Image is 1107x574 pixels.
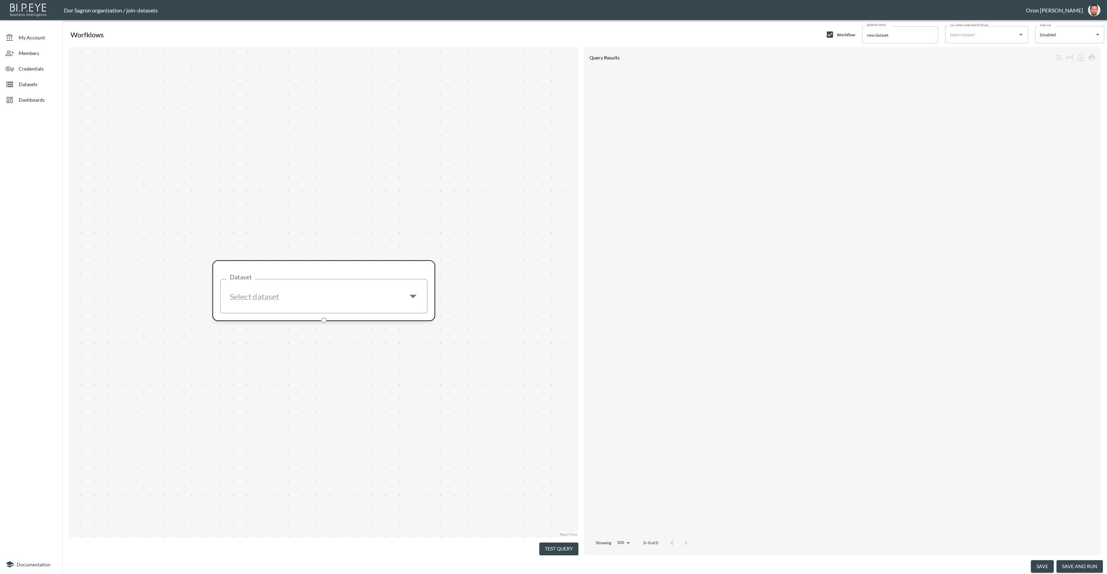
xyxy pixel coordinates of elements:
button: Open [1016,30,1026,39]
span: Dashboards [19,96,57,103]
a: React Flow attribution [560,532,577,536]
span: Datasets [19,81,57,88]
input: Select dataset [226,285,401,308]
div: Number of rows selected for download: 0 [1075,52,1086,63]
div: Worfklows [65,30,104,39]
button: save [1031,560,1054,573]
img: bipeye-logo [9,2,48,17]
div: Wrap text [1053,52,1064,63]
div: Dor Sagron organization / join-datasets [64,7,1026,13]
div: 100 [614,538,632,547]
div: Print [1086,52,1097,63]
input: Select dataset [948,29,1015,40]
label: Dataset [230,273,251,282]
p: Showing [596,540,611,546]
span: My Account [19,34,57,41]
button: Open [403,287,423,306]
div: Toggle table layout between fixed and auto (default: auto) [1064,52,1075,63]
a: Documentation [6,560,57,568]
label: run when selected finished [950,23,988,27]
span: Workflow [837,32,855,37]
button: oron@bipeye.com [1083,2,1105,18]
img: f7df4f0b1e237398fe25aedd0497c453 [1088,4,1100,16]
button: Test Query [539,543,578,555]
div: Oron [PERSON_NAME] [1026,7,1083,13]
button: save and run [1056,560,1103,573]
div: Query Results [589,55,1053,61]
div: Disabled [1040,31,1093,39]
span: Documentation [17,562,51,567]
span: Credentials [19,65,57,72]
label: interval [1040,23,1051,27]
p: 0–0 of 0 [643,540,658,546]
span: Members [19,49,57,57]
label: dataset name [867,22,886,27]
